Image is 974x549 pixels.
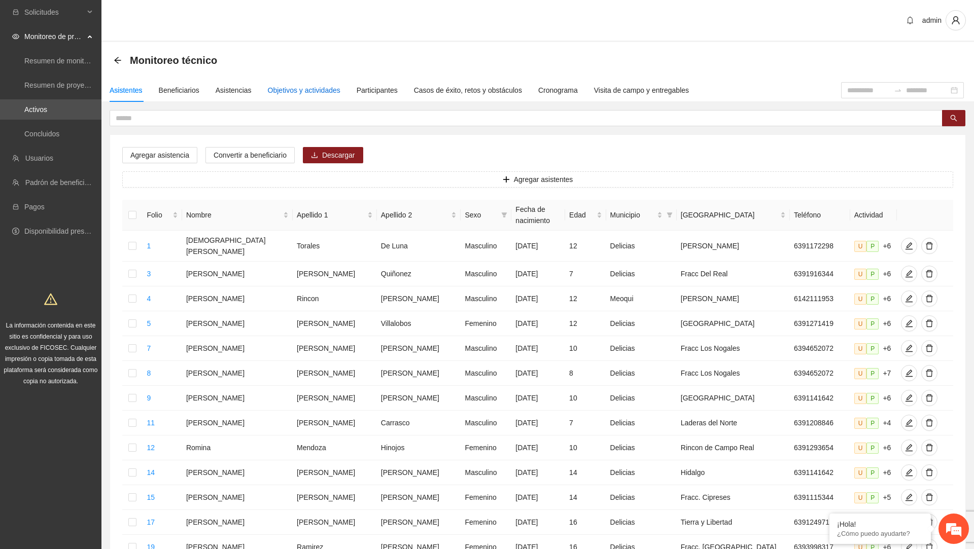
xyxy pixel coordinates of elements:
[894,86,902,94] span: swap-right
[850,460,897,485] td: +6
[606,510,677,535] td: Delicias
[511,361,565,386] td: [DATE]
[677,336,790,361] td: Fracc Los Nogales
[606,485,677,510] td: Delicias
[511,411,565,435] td: [DATE]
[790,435,850,460] td: 6391293654
[501,212,507,218] span: filter
[837,530,923,537] p: ¿Cómo puedo ayudarte?
[565,510,606,535] td: 16
[511,231,565,262] td: [DATE]
[147,295,151,303] a: 4
[461,286,511,311] td: Masculino
[866,368,879,379] span: P
[850,200,897,231] th: Actividad
[901,415,917,431] button: edit
[182,286,293,311] td: [PERSON_NAME]
[147,242,151,250] a: 1
[293,460,377,485] td: [PERSON_NAME]
[147,270,151,278] a: 3
[24,81,133,89] a: Resumen de proyectos aprobados
[921,238,937,254] button: delete
[511,200,565,231] th: Fecha de nacimiento
[24,57,98,65] a: Resumen de monitoreo
[130,52,217,68] span: Monitoreo técnico
[293,311,377,336] td: [PERSON_NAME]
[901,468,917,477] span: edit
[511,460,565,485] td: [DATE]
[461,336,511,361] td: Masculino
[565,336,606,361] td: 10
[182,200,293,231] th: Nombre
[377,485,461,510] td: [PERSON_NAME]
[606,262,677,286] td: Delicias
[837,520,923,528] div: ¡Hola!
[902,16,918,24] span: bell
[130,150,189,161] span: Agregar asistencia
[147,518,155,526] a: 17
[677,386,790,411] td: [GEOGRAPHIC_DATA]
[677,311,790,336] td: [GEOGRAPHIC_DATA]
[850,510,897,535] td: +3
[147,444,155,452] a: 12
[790,485,850,510] td: 6391115344
[182,231,293,262] td: [DEMOGRAPHIC_DATA][PERSON_NAME]
[850,286,897,311] td: +6
[790,336,850,361] td: 6394652072
[894,86,902,94] span: to
[12,9,19,16] span: inbox
[4,322,98,385] span: La información contenida en este sitio es confidencial y para uso exclusivo de FICOSEC. Cualquier...
[790,510,850,535] td: 6391249713
[606,311,677,336] td: Delicias
[147,419,155,427] a: 11
[677,361,790,386] td: Fracc Los Nogales
[511,386,565,411] td: [DATE]
[901,369,917,377] span: edit
[922,419,937,427] span: delete
[901,290,917,307] button: edit
[293,231,377,262] td: Torales
[182,435,293,460] td: Romina
[303,147,363,163] button: downloadDescargar
[866,467,879,479] span: P
[147,493,155,501] a: 15
[677,510,790,535] td: Tierra y Libertad
[901,270,917,278] span: edit
[322,150,355,161] span: Descargar
[606,200,677,231] th: Municipio
[461,311,511,336] td: Femenino
[461,485,511,510] td: Femenino
[606,411,677,435] td: Delicias
[850,231,897,262] td: +6
[606,460,677,485] td: Delicias
[677,411,790,435] td: Laderas del Norte
[24,130,59,138] a: Concluidos
[461,460,511,485] td: Masculino
[946,10,966,30] button: user
[921,365,937,381] button: delete
[182,262,293,286] td: [PERSON_NAME]
[147,369,151,377] a: 8
[182,361,293,386] td: [PERSON_NAME]
[293,361,377,386] td: [PERSON_NAME]
[790,386,850,411] td: 6391141642
[854,343,867,354] span: U
[461,510,511,535] td: Femenino
[922,493,937,501] span: delete
[854,443,867,454] span: U
[143,200,182,231] th: Folio
[854,294,867,305] span: U
[377,411,461,435] td: Carrasco
[293,286,377,311] td: Rincon
[205,147,295,163] button: Convertir a beneficiario
[866,241,879,252] span: P
[921,464,937,481] button: delete
[922,344,937,352] span: delete
[866,492,879,503] span: P
[293,386,377,411] td: [PERSON_NAME]
[569,209,594,221] span: Edad
[377,231,461,262] td: De Luna
[854,393,867,404] span: U
[565,262,606,286] td: 7
[565,231,606,262] td: 12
